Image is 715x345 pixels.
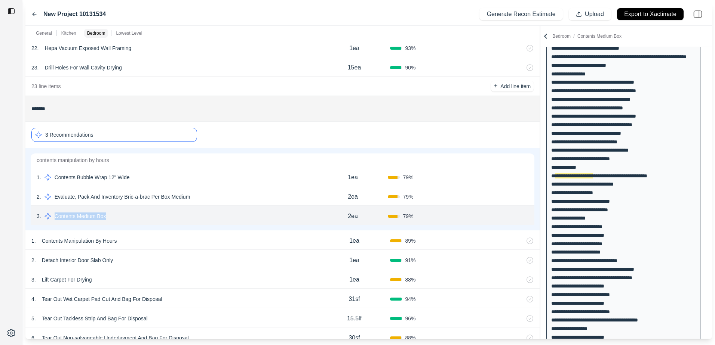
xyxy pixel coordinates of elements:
[45,131,93,139] p: 3 Recommendations
[348,212,358,221] p: 2ea
[31,295,36,303] p: 4 .
[405,44,415,52] span: 93 %
[349,275,359,284] p: 1ea
[39,294,165,304] p: Tear Out Wet Carpet Pad Cut And Bag For Disposal
[571,34,577,39] span: /
[348,63,361,72] p: 15ea
[690,6,706,22] img: right-panel.svg
[42,43,134,53] p: Hepa Vacuum Exposed Wall Framing
[624,10,676,19] p: Export to Xactimate
[491,81,534,91] button: +Add line item
[37,174,41,181] p: 1 .
[31,64,39,71] p: 23 .
[403,193,413,201] span: 79 %
[31,153,534,167] p: contents manipulation by hours
[405,276,415,283] span: 88 %
[39,333,192,343] p: Tear Out Non-salvageable Underlayment And Bag For Disposal
[405,334,415,342] span: 88 %
[43,10,106,19] label: New Project 10131534
[500,83,531,90] p: Add line item
[405,257,415,264] span: 91 %
[349,256,359,265] p: 1ea
[349,295,360,304] p: 31sf
[39,255,116,265] p: Detach Interior Door Slab Only
[348,173,358,182] p: 1ea
[52,211,109,221] p: Contents Medium Box
[116,30,142,36] p: Lowest Level
[552,33,622,39] p: Bedroom
[31,237,36,245] p: 1 .
[403,212,413,220] span: 79 %
[52,172,133,183] p: Contents Bubble Wrap 12" Wide
[37,212,41,220] p: 3 .
[569,8,611,20] button: Upload
[39,274,95,285] p: Lift Carpet For Drying
[87,30,105,36] p: Bedroom
[349,44,359,53] p: 1ea
[405,64,415,71] span: 90 %
[39,313,151,324] p: Tear Out Tackless Strip And Bag For Disposal
[7,7,15,15] img: toggle sidebar
[36,30,52,36] p: General
[494,82,497,90] p: +
[405,315,415,322] span: 96 %
[31,276,36,283] p: 3 .
[479,8,562,20] button: Generate Recon Estimate
[405,237,415,245] span: 89 %
[52,192,193,202] p: Evaluate, Pack And Inventory Bric-a-brac Per Box Medium
[348,192,358,201] p: 2ea
[585,10,604,19] p: Upload
[31,315,36,322] p: 5 .
[487,10,556,19] p: Generate Recon Estimate
[39,236,120,246] p: Contents Manipulation By Hours
[577,34,622,39] span: Contents Medium Box
[349,236,359,245] p: 1ea
[42,62,125,73] p: Drill Holes For Wall Cavity Drying
[61,30,76,36] p: Kitchen
[31,83,61,90] p: 23 line items
[31,334,36,342] p: 6 .
[37,193,41,201] p: 2 .
[403,174,413,181] span: 79 %
[405,295,415,303] span: 94 %
[617,8,684,20] button: Export to Xactimate
[347,314,362,323] p: 15.5lf
[349,333,360,342] p: 30sf
[31,44,39,52] p: 22 .
[31,257,36,264] p: 2 .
